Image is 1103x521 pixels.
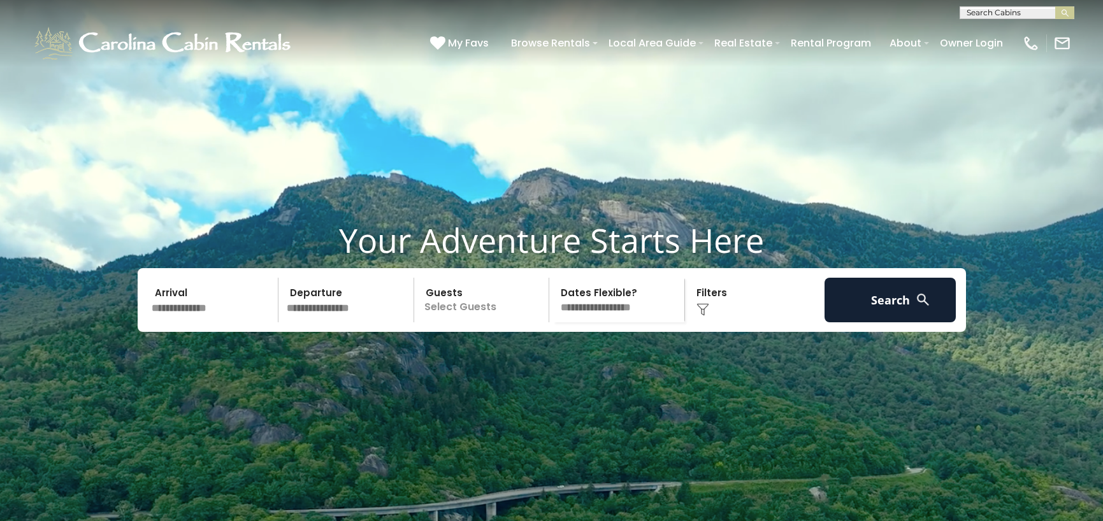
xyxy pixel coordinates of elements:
[448,35,489,51] span: My Favs
[10,220,1093,260] h1: Your Adventure Starts Here
[32,24,296,62] img: White-1-1-2.png
[1022,34,1040,52] img: phone-regular-white.png
[784,32,877,54] a: Rental Program
[1053,34,1071,52] img: mail-regular-white.png
[505,32,596,54] a: Browse Rentals
[915,292,931,308] img: search-regular-white.png
[708,32,779,54] a: Real Estate
[934,32,1009,54] a: Owner Login
[602,32,702,54] a: Local Area Guide
[430,35,492,52] a: My Favs
[696,303,709,316] img: filter--v1.png
[825,278,956,322] button: Search
[883,32,928,54] a: About
[418,278,549,322] p: Select Guests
